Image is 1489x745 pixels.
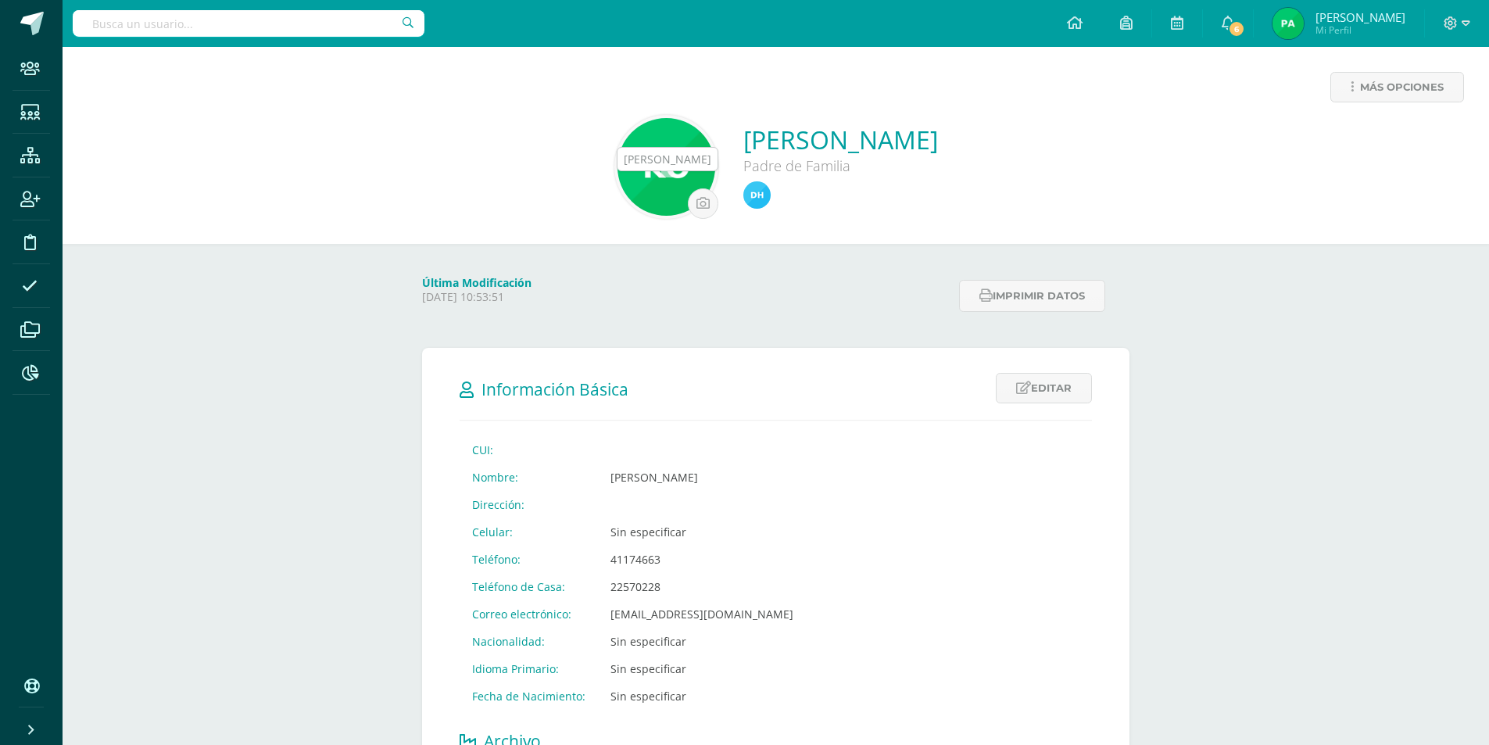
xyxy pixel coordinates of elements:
[598,546,806,573] td: 41174663
[1315,9,1405,25] span: [PERSON_NAME]
[1315,23,1405,37] span: Mi Perfil
[598,464,806,491] td: [PERSON_NAME]
[1330,72,1464,102] a: Más opciones
[422,290,950,304] p: [DATE] 10:53:51
[598,682,806,710] td: Sin especificar
[460,628,598,655] td: Nacionalidad:
[73,10,424,37] input: Busca un usuario...
[617,118,715,216] img: 59782e2bca692c86aaa4c9eb24aad3f5.png
[1360,73,1444,102] span: Más opciones
[460,546,598,573] td: Teléfono:
[460,491,598,518] td: Dirección:
[1272,8,1304,39] img: ea606af391f2c2e5188f5482682bdea3.png
[598,628,806,655] td: Sin especificar
[743,123,938,156] a: [PERSON_NAME]
[460,682,598,710] td: Fecha de Nacimiento:
[460,655,598,682] td: Idioma Primario:
[959,280,1105,312] button: Imprimir datos
[1228,20,1245,38] span: 6
[460,518,598,546] td: Celular:
[598,655,806,682] td: Sin especificar
[996,373,1092,403] a: Editar
[598,600,806,628] td: [EMAIL_ADDRESS][DOMAIN_NAME]
[460,600,598,628] td: Correo electrónico:
[460,573,598,600] td: Teléfono de Casa:
[481,378,628,400] span: Información Básica
[598,518,806,546] td: Sin especificar
[598,573,806,600] td: 22570228
[422,275,950,290] h4: Última Modificación
[460,436,598,464] td: CUI:
[743,181,771,209] img: 4b3887db45785bb784154c06fe78fdac.png
[743,156,938,175] div: Padre de Familia
[460,464,598,491] td: Nombre:
[624,152,711,167] div: [PERSON_NAME]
